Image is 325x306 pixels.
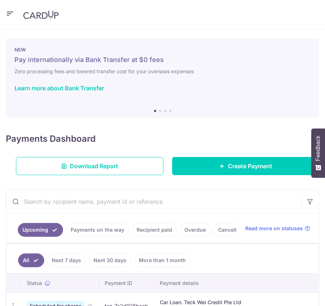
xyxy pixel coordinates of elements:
[16,157,163,175] a: Download Report
[154,274,316,293] th: Payment details
[99,274,154,293] th: Payment ID
[14,55,311,64] h5: Pay internationally via Bank Transfer at $0 fees
[89,253,131,267] a: Next 30 days
[160,299,310,306] div: Car Loan. Teck Wei Credit Pte Ltd
[311,128,325,178] button: Feedback - Show survey
[180,223,211,237] a: Overdue
[6,190,301,213] input: Search by recipient name, payment id or reference
[315,136,321,161] span: Feedback
[27,280,42,287] span: Status
[47,253,86,267] a: Next 7 days
[6,132,96,145] h4: Payments Dashboard
[66,223,129,237] a: Payments on the way
[245,225,310,232] a: Read more on statuses
[172,157,320,175] a: Create Payment
[23,11,59,19] img: CardUp
[213,223,247,237] a: Cancelled
[132,223,177,237] a: Recipient paid
[14,84,104,92] a: Learn more about Bank Transfer
[14,47,311,53] p: NEW
[134,253,191,267] a: More than 1 month
[18,253,44,267] a: All
[14,67,311,76] h6: Zero processing fees and lowered transfer cost for your overseas expenses
[18,223,63,237] a: Upcoming
[245,225,303,232] span: Read more on statuses
[70,162,118,170] span: Download Report
[228,162,272,170] span: Create Payment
